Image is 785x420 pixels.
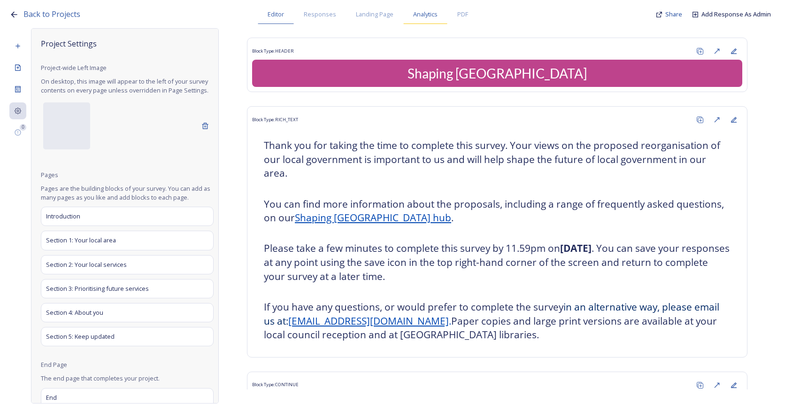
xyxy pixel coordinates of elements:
span: Block Type: RICH_TEXT [252,117,298,123]
div: 0 [20,124,26,131]
a: Add Response As Admin [701,10,771,19]
a: [EMAIL_ADDRESS][DOMAIN_NAME] [288,314,449,327]
h3: If you have any questions, or would prefer to complete the survey Paper copies and large print ve... [264,300,731,342]
span: Section 5: Keep updated [46,332,115,341]
div: Shaping [GEOGRAPHIC_DATA] [256,63,739,83]
span: Editor [268,10,284,19]
a: Back to Projects [23,8,80,20]
span: Analytics [413,10,438,19]
h3: Please take a few minutes to complete this survey by 11.59pm on . You can save your responses at ... [264,241,731,283]
span: Introduction [46,212,80,221]
span: Back to Projects [23,9,80,19]
span: Pages [41,171,58,179]
span: End [46,393,57,402]
span: The end page that completes your project. [41,374,214,383]
span: Pages are the building blocks of your survey. You can add as many pages as you like and add block... [41,184,214,202]
span: Block Type: CONTINUE [252,381,299,388]
span: Project Settings [41,38,214,49]
span: Share [665,10,682,18]
span: Section 1: Your local area [46,236,116,245]
span: Landing Page [356,10,393,19]
span: Section 4: About you [46,308,103,317]
span: in an alternative way, please email us at: [264,300,722,327]
h3: Thank you for taking the time to complete this survey. Your views on the proposed reorganisation ... [264,139,731,180]
span: . [449,314,451,327]
h3: You can find more information about the proposals, including a range of frequently asked question... [264,197,731,225]
span: End Page [41,360,67,369]
a: Shaping [GEOGRAPHIC_DATA] hub [295,211,451,224]
span: Section 2: Your local services [46,260,127,269]
span: Block Type: HEADER [252,48,294,54]
span: Add Response As Admin [701,10,771,18]
span: Section 3: Prioritising future services [46,284,149,293]
span: Responses [304,10,336,19]
span: Project-wide Left Image [41,63,107,72]
span: On desktop, this image will appear to the left of your survey contents on every page unless overr... [41,77,214,95]
strong: [DATE] [560,241,592,255]
span: PDF [457,10,468,19]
